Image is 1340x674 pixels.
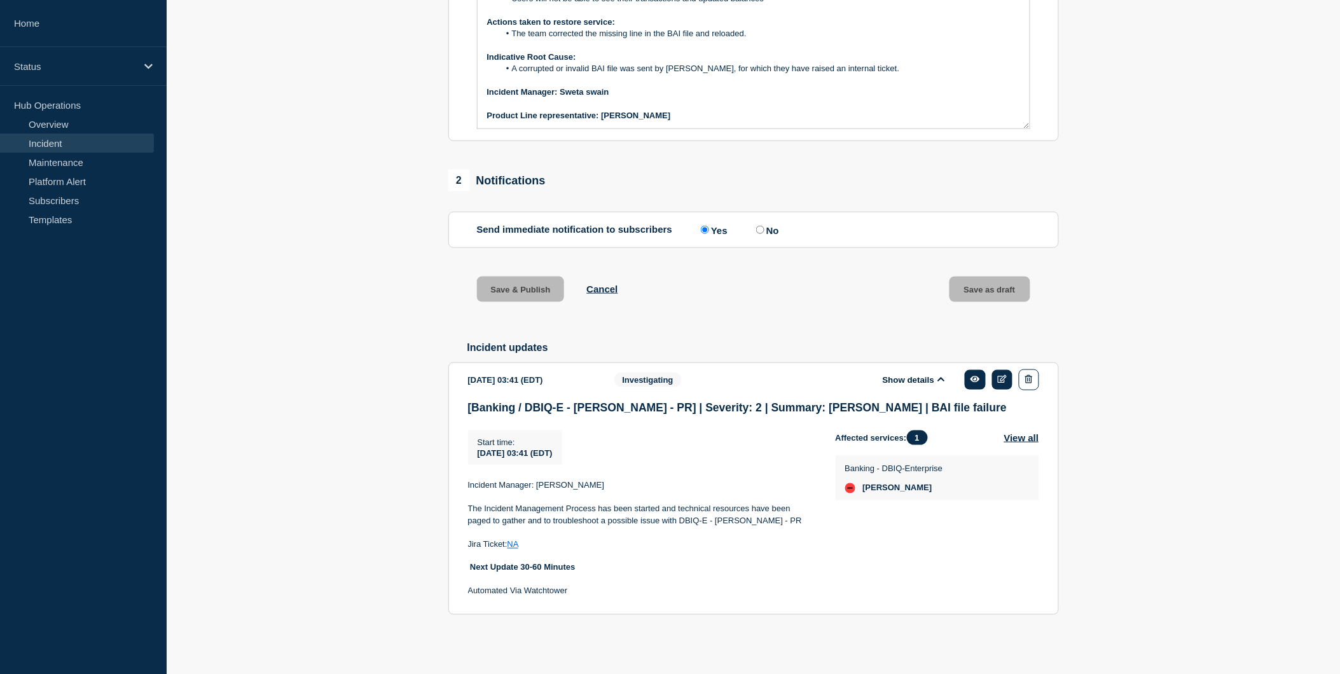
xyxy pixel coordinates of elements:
[586,284,618,294] button: Cancel
[14,61,136,72] p: Status
[879,375,949,385] button: Show details
[499,28,1020,39] li: The team corrected the missing line in the BAI file and reloaded.
[487,17,616,27] strong: Actions taken to restore service:
[448,170,546,191] div: Notifications
[487,52,576,62] strong: Indicative Root Cause:
[448,170,470,191] span: 2
[487,87,609,97] strong: Incident Manager: Sweta swain
[863,483,932,493] span: [PERSON_NAME]
[470,563,575,572] strong: Next Update 30-60 Minutes
[614,373,682,387] span: Investigating
[753,224,779,236] label: No
[836,430,934,445] span: Affected services:
[756,226,764,234] input: No
[468,539,815,551] p: Jira Ticket:
[468,480,815,492] p: Incident Manager: [PERSON_NAME]
[950,277,1030,302] button: Save as draft
[468,369,595,390] div: [DATE] 03:41 (EDT)
[845,464,943,473] p: Banking - DBIQ-Enterprise
[478,437,553,447] p: Start time :
[701,226,709,234] input: Yes
[845,483,855,493] div: down
[468,401,1039,415] h3: [Banking / DBIQ-E - [PERSON_NAME] - PR] | Severity: 2 | Summary: [PERSON_NAME] | BAI file failure
[1004,430,1039,445] button: View all
[477,277,565,302] button: Save & Publish
[468,504,815,527] p: The Incident Management Process has been started and technical resources have been paged to gathe...
[477,224,673,236] p: Send immediate notification to subscribers
[477,224,1030,236] div: Send immediate notification to subscribers
[487,111,671,120] strong: Product Line representative: [PERSON_NAME]
[467,342,1059,354] h2: Incident updates
[468,586,815,597] p: Automated Via Watchtower
[478,448,553,458] span: [DATE] 03:41 (EDT)
[508,540,518,549] a: NA
[698,224,728,236] label: Yes
[907,430,928,445] span: 1
[499,63,1020,74] li: A corrupted or invalid BAI file was sent by [PERSON_NAME], for which they have raised an internal...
